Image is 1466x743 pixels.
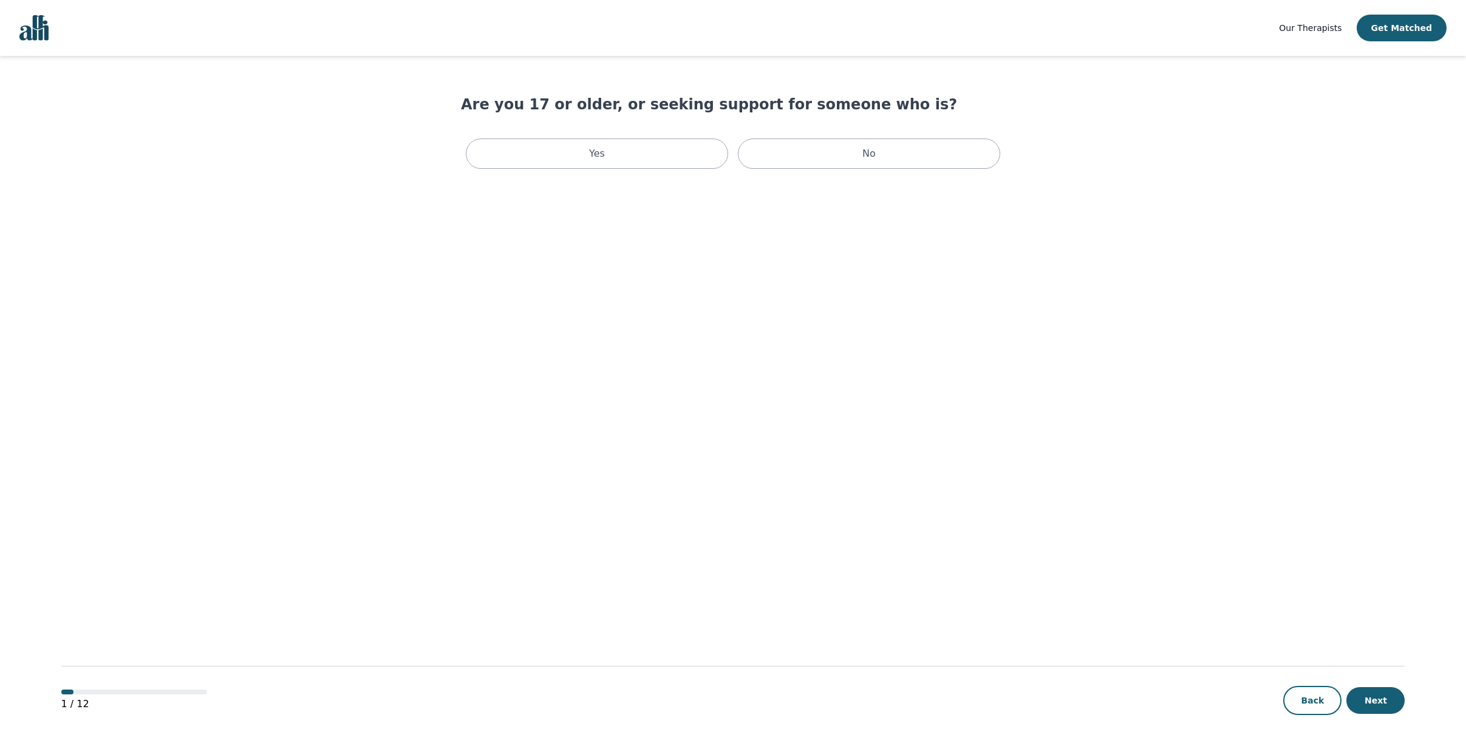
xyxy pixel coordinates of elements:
[61,697,207,711] p: 1 / 12
[461,95,1005,114] h1: Are you 17 or older, or seeking support for someone who is?
[1279,23,1342,33] span: Our Therapists
[1357,15,1447,41] button: Get Matched
[19,15,49,41] img: alli logo
[1346,687,1405,714] button: Next
[862,146,876,161] p: No
[589,146,605,161] p: Yes
[1283,686,1342,715] button: Back
[1279,21,1342,35] a: Our Therapists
